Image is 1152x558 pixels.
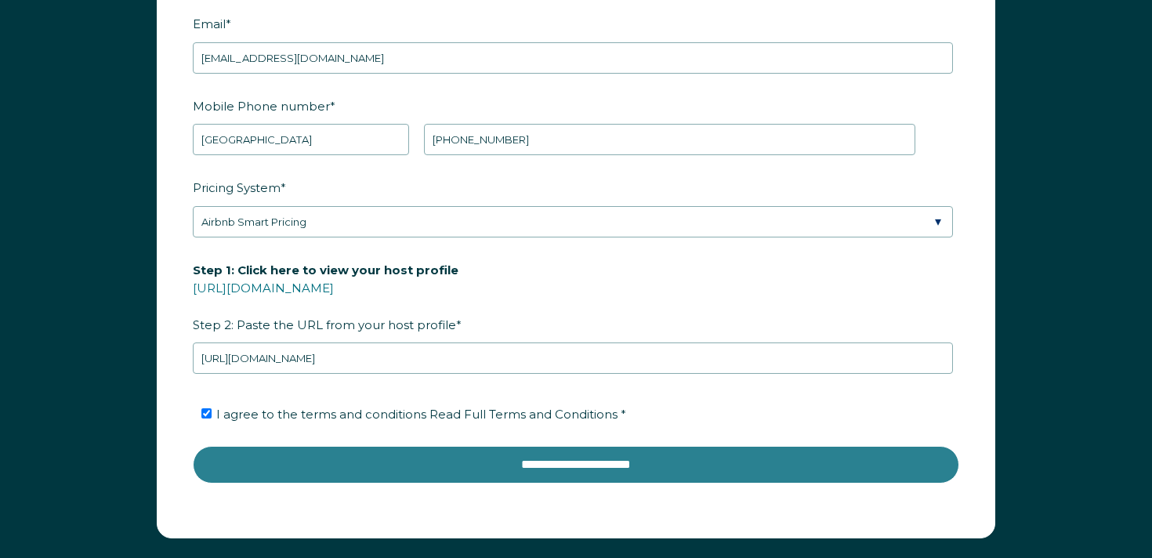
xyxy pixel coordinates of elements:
input: I agree to the terms and conditions Read Full Terms and Conditions * [201,408,212,418]
span: Mobile Phone number [193,94,330,118]
span: Email [193,12,226,36]
span: Pricing System [193,176,281,200]
span: Read Full Terms and Conditions [429,407,618,422]
span: Step 1: Click here to view your host profile [193,258,458,282]
a: Read Full Terms and Conditions [426,407,621,422]
input: airbnb.com/users/show/12345 [193,342,953,374]
span: Step 2: Paste the URL from your host profile [193,258,458,337]
a: [URL][DOMAIN_NAME] [193,281,334,295]
span: I agree to the terms and conditions [216,407,626,422]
